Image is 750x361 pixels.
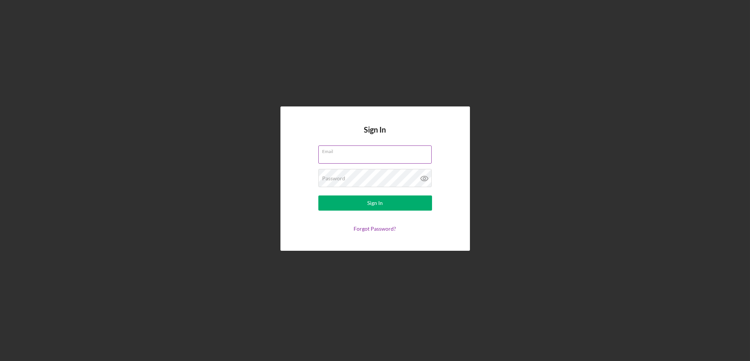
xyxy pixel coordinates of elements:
button: Sign In [318,195,432,211]
a: Forgot Password? [354,225,396,232]
label: Password [323,175,346,181]
label: Email [323,146,432,154]
div: Sign In [367,195,383,211]
h4: Sign In [364,125,386,145]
